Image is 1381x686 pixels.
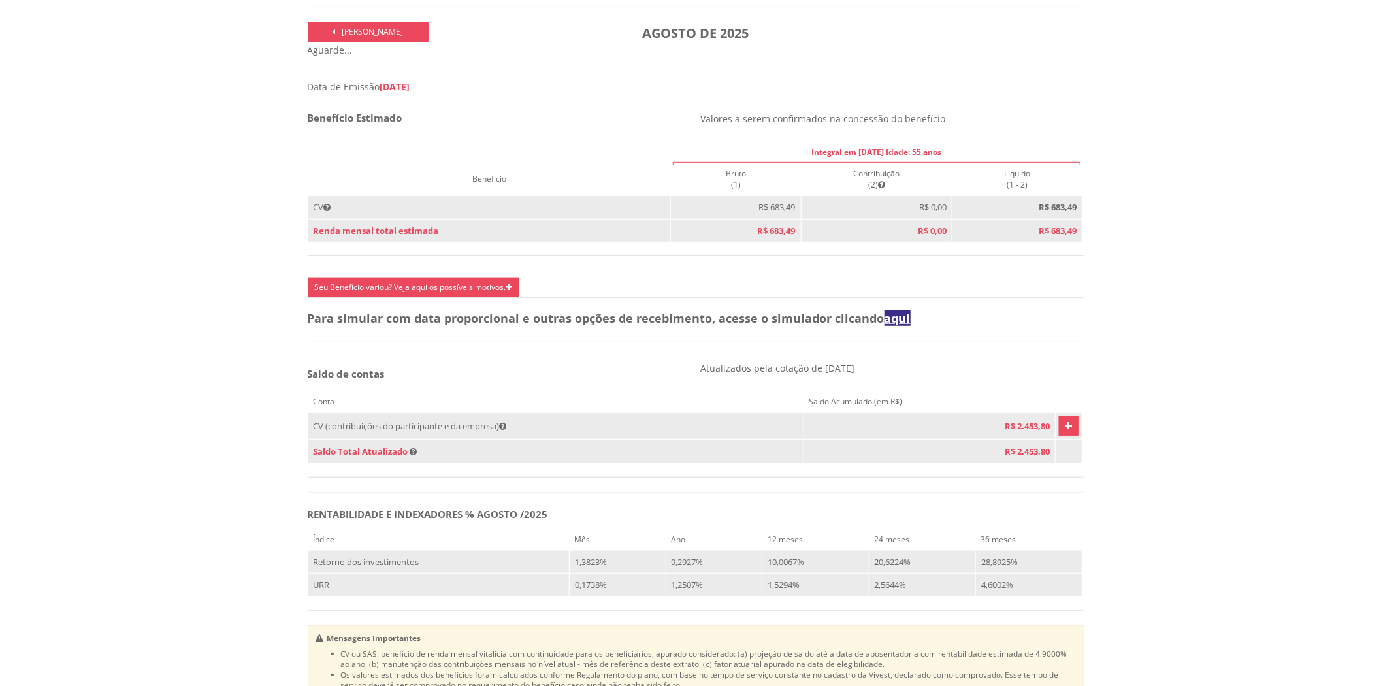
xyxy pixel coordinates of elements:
[700,112,1084,125] p: Valores a serem confirmados na concessão do benefício
[308,278,519,297] a: Seu Benefício variou? Veja aqui os possíveis motivos.
[853,168,900,190] span: Contribuição (2)
[380,80,410,93] span: [DATE]
[975,550,1082,574] td: 28,8925%
[671,163,801,196] th: Bruto (1)
[1005,446,1050,457] span: R$ 2.453,80
[308,219,671,242] td: Renda mensal total estimada
[308,44,1084,56] div: Aguarde...
[759,201,796,213] span: R$ 683,49
[1039,201,1077,213] b: R$ 683,49
[762,529,869,551] th: 12 meses
[341,648,1077,669] li: CV ou SAS: benefício de renda mensal vitalícia com continuidade para os beneficiários, apurado co...
[308,22,429,42] a: [PERSON_NAME]
[569,529,666,551] th: Mês
[569,550,666,574] td: 1,3823%
[975,574,1082,597] td: 4,6002%
[342,26,403,37] span: [PERSON_NAME]
[308,509,1084,520] h5: RENTABILIDADE E INDEXADORES % AGOSTO /2025
[314,420,507,432] span: CV (contribuições do participante e da empresa)
[308,529,569,551] th: Índice
[314,201,331,213] span: CV
[308,112,691,123] h4: Benefício Estimado
[762,574,869,597] td: 1,5294%
[671,141,1082,163] th: Integral em [DATE] Idade: 55 anos
[438,22,952,44] h3: AGOSTO DE 2025
[758,225,796,237] span: R$ 683,49
[918,225,947,237] span: R$ 0,00
[869,529,975,551] th: 24 meses
[1039,225,1077,237] b: R$ 683,49
[308,550,569,574] td: Retorno dos investimentos
[666,574,762,597] td: 1,2507%
[308,163,671,196] th: Benefício
[666,529,762,551] th: Ano
[569,574,666,597] td: 0,1738%
[666,550,762,574] td: 9,2927%
[952,163,1082,196] th: Líquido (1 - 2)
[327,632,421,643] b: Mensagens Importantes
[869,550,975,574] td: 20,6224%
[975,529,1082,551] th: 36 meses
[308,368,691,380] h5: Saldo de contas
[700,362,1084,374] p: Atualizados pela cotação de [DATE]
[885,310,911,326] a: aqui
[308,574,569,597] td: URR
[308,312,1084,325] h4: Para simular com data proporcional e outras opções de recebimento, acesse o simulador clicando
[869,574,975,597] td: 2,5644%
[762,550,869,574] td: 10,0067%
[308,391,804,413] th: Conta
[919,201,947,213] span: R$ 0,00
[308,80,1084,93] div: Data de Emissão
[1005,420,1050,432] span: R$ 2.453,80
[804,391,1056,413] th: Saldo Acumulado (em R$)
[314,446,408,457] span: Saldo Total Atualizado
